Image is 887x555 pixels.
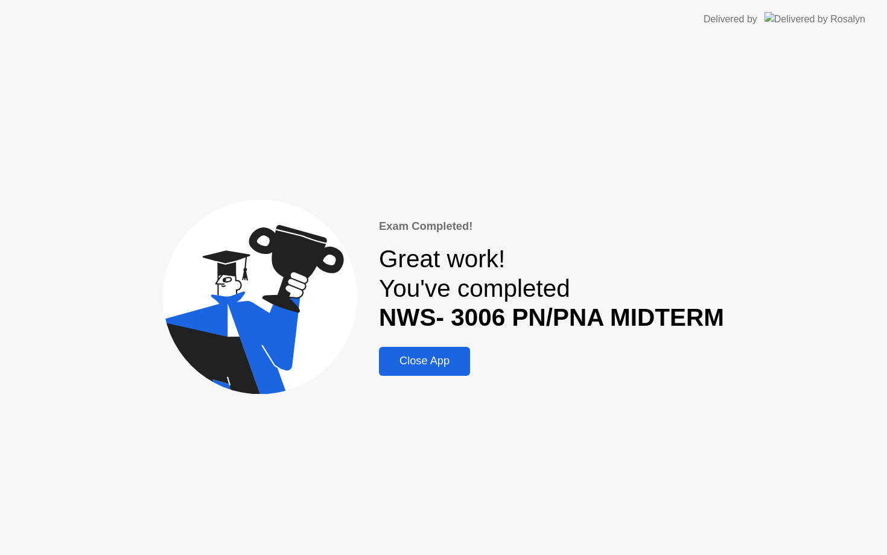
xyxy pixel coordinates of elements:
div: Delivered by [704,12,757,27]
div: Close App [383,355,466,367]
button: Close App [379,347,470,376]
b: NWS- 3006 PN/PNA MIDTERM [379,303,724,331]
img: Delivered by Rosalyn [765,12,865,26]
div: Exam Completed! [379,218,724,235]
div: Great work! You've completed [379,244,724,332]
